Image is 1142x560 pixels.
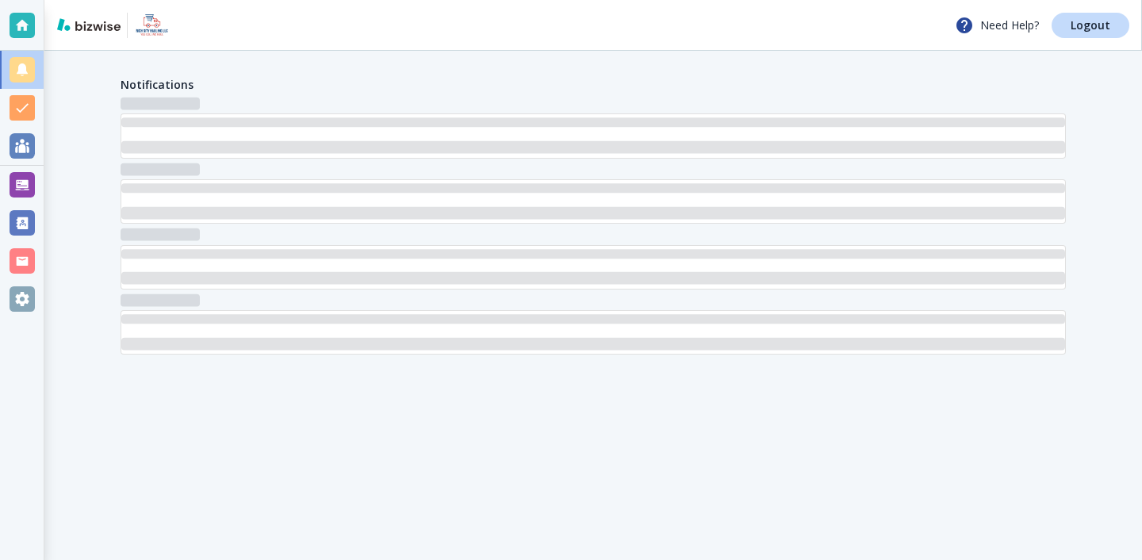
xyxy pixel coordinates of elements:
a: Logout [1052,13,1129,38]
h4: Notifications [121,76,194,93]
p: Need Help? [955,16,1039,35]
p: Logout [1071,20,1110,31]
img: Rich Sity Hauling LLC [134,13,170,38]
img: bizwise [57,18,121,31]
